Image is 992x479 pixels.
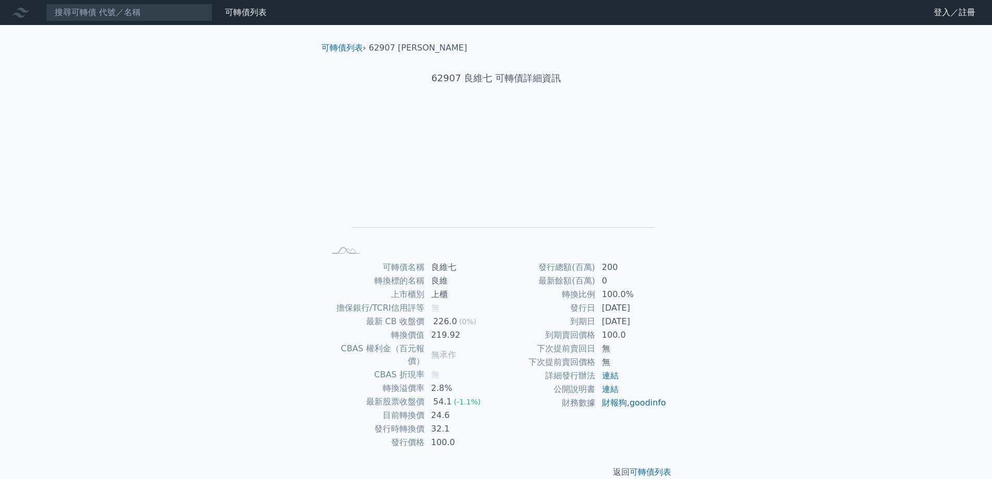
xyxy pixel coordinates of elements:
input: 搜尋可轉債 代號／名稱 [46,4,212,21]
td: 發行日 [496,301,596,315]
td: 最新餘額(百萬) [496,274,596,288]
div: 226.0 [431,315,459,328]
td: 公開說明書 [496,383,596,396]
td: 擔保銀行/TCRI信用評等 [325,301,425,315]
a: 連結 [602,371,619,380]
h1: 62907 良維七 可轉債詳細資訊 [313,71,680,85]
a: 可轉債列表 [321,43,363,53]
p: 返回 [313,466,680,478]
li: 62907 [PERSON_NAME] [369,42,467,54]
a: 連結 [602,384,619,394]
td: 100.0 [425,436,496,449]
td: 32.1 [425,422,496,436]
a: 可轉債列表 [630,467,671,477]
td: 詳細發行辦法 [496,369,596,383]
td: 轉換標的名稱 [325,274,425,288]
td: 轉換溢價率 [325,382,425,395]
td: 發行總額(百萬) [496,261,596,274]
td: 2.8% [425,382,496,395]
td: 財務數據 [496,396,596,410]
a: 登入／註冊 [925,4,984,21]
td: 100.0 [596,328,667,342]
td: 轉換比例 [496,288,596,301]
span: (0%) [459,317,476,326]
td: 200 [596,261,667,274]
td: 無 [596,355,667,369]
td: [DATE] [596,301,667,315]
td: 下次提前賣回價格 [496,355,596,369]
td: 無 [596,342,667,355]
td: 良維七 [425,261,496,274]
td: 100.0% [596,288,667,301]
td: 目前轉換價 [325,409,425,422]
a: goodinfo [630,398,666,408]
a: 財報狗 [602,398,627,408]
span: 無承作 [431,350,456,360]
td: 219.92 [425,328,496,342]
span: 無 [431,370,440,379]
td: 0 [596,274,667,288]
td: CBAS 折現率 [325,368,425,382]
td: 轉換價值 [325,328,425,342]
td: 24.6 [425,409,496,422]
a: 可轉債列表 [225,7,267,17]
td: 下次提前賣回日 [496,342,596,355]
div: 54.1 [431,396,454,408]
td: 最新 CB 收盤價 [325,315,425,328]
td: 發行價格 [325,436,425,449]
td: CBAS 權利金（百元報價） [325,342,425,368]
li: › [321,42,366,54]
span: 無 [431,303,440,313]
td: 上櫃 [425,288,496,301]
td: 良維 [425,274,496,288]
td: 最新股票收盤價 [325,395,425,409]
g: Chart [342,118,655,243]
td: [DATE] [596,315,667,328]
td: 上市櫃別 [325,288,425,301]
td: , [596,396,667,410]
td: 到期日 [496,315,596,328]
td: 發行時轉換價 [325,422,425,436]
span: (-1.1%) [454,398,481,406]
td: 到期賣回價格 [496,328,596,342]
td: 可轉債名稱 [325,261,425,274]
